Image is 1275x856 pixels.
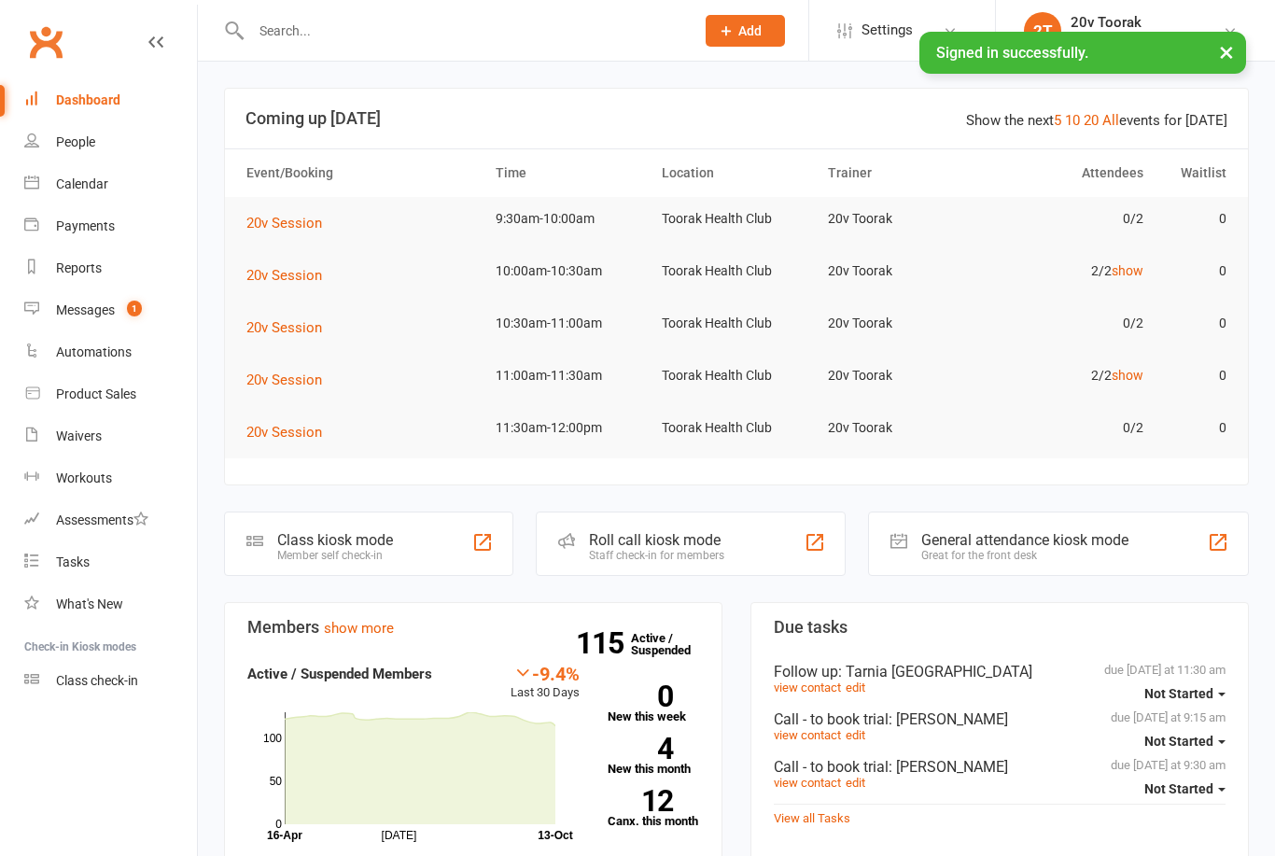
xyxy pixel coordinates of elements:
[986,197,1152,241] td: 0/2
[1144,734,1213,749] span: Not Started
[608,685,700,723] a: 0New this week
[127,301,142,316] span: 1
[838,663,1032,681] span: : Tarnia [GEOGRAPHIC_DATA]
[247,666,432,682] strong: Active / Suspended Members
[653,149,820,197] th: Location
[56,92,120,107] div: Dashboard
[24,660,197,702] a: Class kiosk mode
[24,457,197,499] a: Workouts
[774,710,1226,728] div: Call - to book trial
[1071,14,1142,31] div: 20v Toorak
[56,218,115,233] div: Payments
[56,344,132,359] div: Automations
[487,354,653,398] td: 11:00am-11:30am
[1152,249,1235,293] td: 0
[1144,677,1226,710] button: Not Started
[246,421,335,443] button: 20v Session
[511,663,580,683] div: -9.4%
[608,735,673,763] strong: 4
[24,583,197,625] a: What's New
[487,249,653,293] td: 10:00am-10:30am
[56,386,136,401] div: Product Sales
[774,728,841,742] a: view contact
[1071,31,1142,48] div: 20v Toorak
[774,811,850,825] a: View all Tasks
[653,406,820,450] td: Toorak Health Club
[1152,197,1235,241] td: 0
[56,470,112,485] div: Workouts
[246,264,335,287] button: 20v Session
[820,249,986,293] td: 20v Toorak
[774,758,1226,776] div: Call - to book trial
[921,531,1128,549] div: General attendance kiosk mode
[1024,12,1061,49] div: 2T
[24,373,197,415] a: Product Sales
[986,249,1152,293] td: 2/2
[706,15,785,47] button: Add
[774,776,841,790] a: view contact
[846,728,865,742] a: edit
[589,531,724,549] div: Roll call kiosk mode
[1152,302,1235,345] td: 0
[246,319,322,336] span: 20v Session
[22,19,69,65] a: Clubworx
[487,149,653,197] th: Time
[1144,772,1226,806] button: Not Started
[1152,149,1235,197] th: Waitlist
[24,499,197,541] a: Assessments
[1054,112,1061,129] a: 5
[56,260,102,275] div: Reports
[245,109,1227,128] h3: Coming up [DATE]
[56,673,138,688] div: Class check-in
[56,596,123,611] div: What's New
[1084,112,1099,129] a: 20
[24,247,197,289] a: Reports
[277,531,393,549] div: Class kiosk mode
[774,618,1226,637] h3: Due tasks
[921,549,1128,562] div: Great for the front desk
[24,205,197,247] a: Payments
[24,163,197,205] a: Calendar
[774,681,841,695] a: view contact
[24,79,197,121] a: Dashboard
[277,549,393,562] div: Member self check-in
[986,406,1152,450] td: 0/2
[238,149,487,197] th: Event/Booking
[24,541,197,583] a: Tasks
[738,23,762,38] span: Add
[245,18,681,44] input: Search...
[608,787,673,815] strong: 12
[56,554,90,569] div: Tasks
[608,737,700,775] a: 4New this month
[1102,112,1119,129] a: All
[889,758,1008,776] span: : [PERSON_NAME]
[589,549,724,562] div: Staff check-in for members
[774,663,1226,681] div: Follow up
[986,302,1152,345] td: 0/2
[608,790,700,827] a: 12Canx. this month
[487,406,653,450] td: 11:30am-12:00pm
[1210,32,1243,72] button: ×
[247,618,699,637] h3: Members
[24,415,197,457] a: Waivers
[24,121,197,163] a: People
[1144,686,1213,701] span: Not Started
[487,197,653,241] td: 9:30am-10:00am
[653,249,820,293] td: Toorak Health Club
[653,302,820,345] td: Toorak Health Club
[1144,724,1226,758] button: Not Started
[631,618,713,670] a: 115Active / Suspended
[24,289,197,331] a: Messages 1
[820,406,986,450] td: 20v Toorak
[820,149,986,197] th: Trainer
[966,109,1227,132] div: Show the next events for [DATE]
[56,176,108,191] div: Calendar
[889,710,1008,728] span: : [PERSON_NAME]
[246,369,335,391] button: 20v Session
[324,620,394,637] a: show more
[862,9,913,51] span: Settings
[1112,368,1143,383] a: show
[986,354,1152,398] td: 2/2
[246,212,335,234] button: 20v Session
[246,316,335,339] button: 20v Session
